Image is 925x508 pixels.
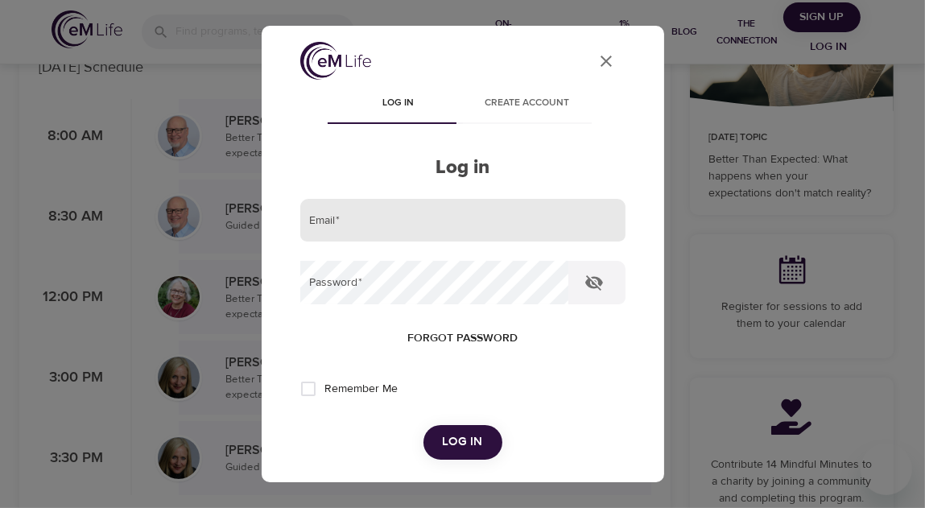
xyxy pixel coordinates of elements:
[300,85,626,124] div: disabled tabs example
[344,95,453,112] span: Log in
[407,328,518,349] span: Forgot password
[587,42,626,81] button: close
[300,156,626,180] h2: Log in
[401,324,524,353] button: Forgot password
[443,432,483,452] span: Log in
[473,95,582,112] span: Create account
[423,425,502,459] button: Log in
[300,42,371,80] img: logo
[325,381,398,398] span: Remember Me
